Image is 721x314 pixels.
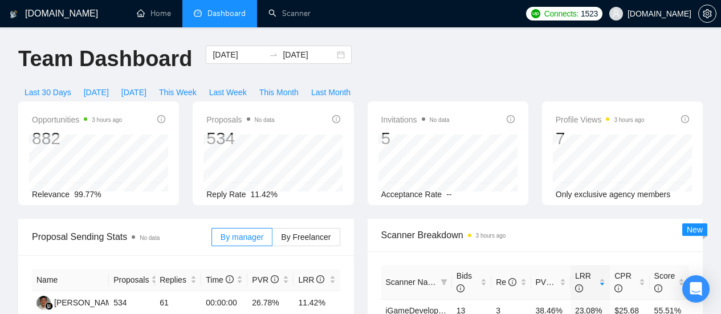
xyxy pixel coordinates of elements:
[84,86,109,99] span: [DATE]
[556,113,645,127] span: Profile Views
[614,117,644,123] time: 3 hours ago
[457,284,465,292] span: info-circle
[457,271,472,293] span: Bids
[36,297,120,307] a: SH[PERSON_NAME]
[221,233,263,242] span: By manager
[614,271,632,293] span: CPR
[153,83,203,101] button: This Week
[137,9,171,18] a: homeHome
[536,278,563,287] span: PVR
[10,5,18,23] img: logo
[681,115,689,123] span: info-circle
[581,7,598,20] span: 1523
[206,275,233,284] span: Time
[32,190,70,199] span: Relevance
[311,86,351,99] span: Last Month
[298,275,324,284] span: LRR
[206,113,274,127] span: Proposals
[203,83,253,101] button: Last Week
[206,128,274,149] div: 534
[654,271,675,293] span: Score
[305,83,357,101] button: Last Month
[253,83,305,101] button: This Month
[251,190,278,199] span: 11.42%
[213,48,264,61] input: Start date
[159,86,197,99] span: This Week
[556,128,645,149] div: 7
[575,284,583,292] span: info-circle
[575,271,591,293] span: LRR
[92,117,122,123] time: 3 hours ago
[252,275,279,284] span: PVR
[381,113,450,127] span: Invitations
[157,115,165,123] span: info-circle
[381,228,690,242] span: Scanner Breakdown
[78,83,115,101] button: [DATE]
[18,46,192,72] h1: Team Dashboard
[271,275,279,283] span: info-circle
[531,9,540,18] img: upwork-logo.png
[682,275,710,303] div: Open Intercom Messenger
[18,83,78,101] button: Last 30 Days
[259,86,299,99] span: This Month
[332,115,340,123] span: info-circle
[45,302,53,310] img: gigradar-bm.png
[206,190,246,199] span: Reply Rate
[268,9,311,18] a: searchScanner
[32,113,122,127] span: Opportunities
[36,296,51,310] img: SH
[283,48,335,61] input: End date
[255,117,275,123] span: No data
[441,279,447,286] span: filter
[269,50,278,59] span: to
[556,190,671,199] span: Only exclusive agency members
[115,83,153,101] button: [DATE]
[446,190,451,199] span: --
[25,86,71,99] span: Last 30 Days
[54,296,120,309] div: [PERSON_NAME]
[554,278,562,286] span: info-circle
[269,50,278,59] span: swap-right
[496,278,516,287] span: Re
[381,190,442,199] span: Acceptance Rate
[226,275,234,283] span: info-circle
[699,9,716,18] span: setting
[207,9,246,18] span: Dashboard
[654,284,662,292] span: info-circle
[544,7,579,20] span: Connects:
[612,10,620,18] span: user
[438,274,450,291] span: filter
[32,128,122,149] div: 882
[508,278,516,286] span: info-circle
[614,284,622,292] span: info-circle
[32,269,109,291] th: Name
[160,274,188,286] span: Replies
[698,5,716,23] button: setting
[386,278,439,287] span: Scanner Name
[381,128,450,149] div: 5
[430,117,450,123] span: No data
[194,9,202,17] span: dashboard
[316,275,324,283] span: info-circle
[476,233,506,239] time: 3 hours ago
[121,86,146,99] span: [DATE]
[698,9,716,18] a: setting
[687,225,703,234] span: New
[140,235,160,241] span: No data
[209,86,247,99] span: Last Week
[155,269,201,291] th: Replies
[32,230,211,244] span: Proposal Sending Stats
[113,274,149,286] span: Proposals
[507,115,515,123] span: info-circle
[109,269,155,291] th: Proposals
[74,190,101,199] span: 99.77%
[281,233,331,242] span: By Freelancer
